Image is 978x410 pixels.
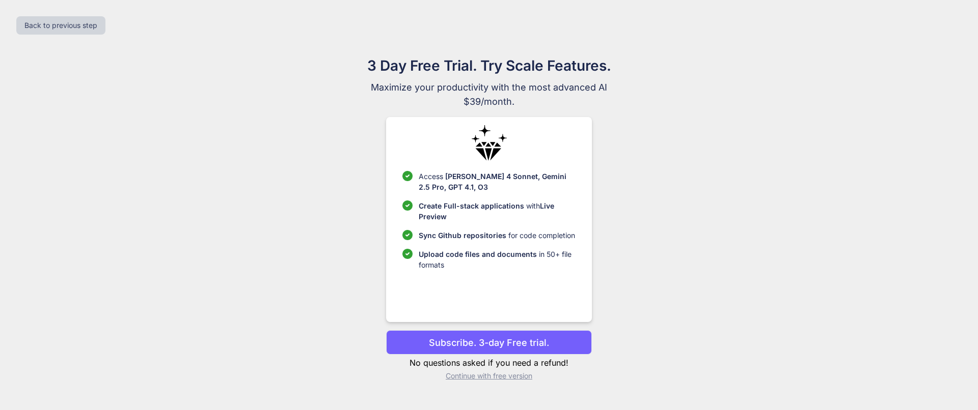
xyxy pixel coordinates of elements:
p: Access [419,171,575,192]
button: Subscribe. 3-day Free trial. [386,330,591,355]
span: Maximize your productivity with the most advanced AI [318,80,660,95]
p: Subscribe. 3-day Free trial. [429,336,549,349]
button: Back to previous step [16,16,105,35]
p: in 50+ file formats [419,249,575,270]
p: Continue with free version [386,371,591,381]
span: $39/month. [318,95,660,109]
img: checklist [402,200,413,211]
img: checklist [402,230,413,240]
p: with [419,200,575,222]
p: No questions asked if you need a refund! [386,357,591,369]
img: checklist [402,249,413,259]
span: Sync Github repositories [419,231,506,240]
span: Create Full-stack applications [419,201,526,210]
img: checklist [402,171,413,181]
span: Upload code files and documents [419,250,537,258]
span: [PERSON_NAME] 4 Sonnet, Gemini 2.5 Pro, GPT 4.1, O3 [419,172,566,191]
p: for code completion [419,230,575,241]
h1: 3 Day Free Trial. Try Scale Features. [318,55,660,76]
